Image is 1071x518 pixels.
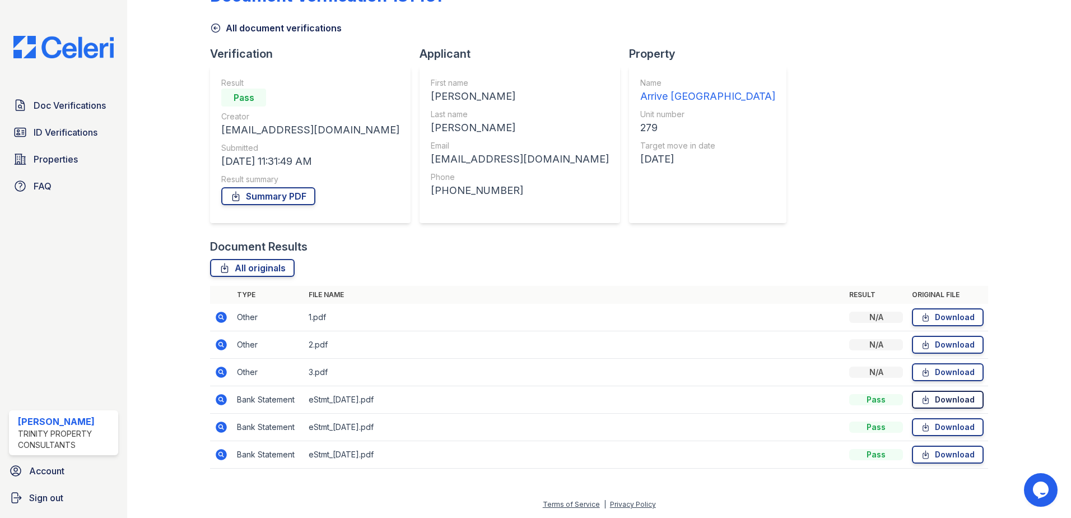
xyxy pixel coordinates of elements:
[304,441,845,469] td: eStmt_[DATE].pdf
[640,120,775,136] div: 279
[304,359,845,386] td: 3.pdf
[232,414,304,441] td: Bank Statement
[232,386,304,414] td: Bank Statement
[232,331,304,359] td: Other
[9,121,118,144] a: ID Verifications
[907,286,988,304] th: Original file
[849,339,903,350] div: N/A
[912,308,984,326] a: Download
[304,414,845,441] td: eStmt_[DATE].pdf
[912,418,984,436] a: Download
[9,148,118,170] a: Properties
[304,304,845,331] td: 1.pdf
[232,286,304,304] th: Type
[232,304,304,331] td: Other
[18,428,114,451] div: Trinity Property Consultants
[431,172,609,183] div: Phone
[849,449,903,460] div: Pass
[9,175,118,197] a: FAQ
[34,126,97,139] span: ID Verifications
[221,111,399,122] div: Creator
[431,151,609,167] div: [EMAIL_ADDRESS][DOMAIN_NAME]
[849,367,903,378] div: N/A
[210,239,308,255] div: Document Results
[640,77,775,104] a: Name Arrive [GEOGRAPHIC_DATA]
[610,500,656,508] a: Privacy Policy
[34,152,78,166] span: Properties
[640,109,775,120] div: Unit number
[34,99,106,112] span: Doc Verifications
[221,77,399,89] div: Result
[232,441,304,469] td: Bank Statement
[420,46,629,62] div: Applicant
[912,336,984,354] a: Download
[845,286,907,304] th: Result
[1024,473,1060,507] iframe: chat widget
[431,120,609,136] div: [PERSON_NAME]
[221,142,399,154] div: Submitted
[304,386,845,414] td: eStmt_[DATE].pdf
[210,46,420,62] div: Verification
[431,140,609,151] div: Email
[604,500,606,508] div: |
[849,422,903,433] div: Pass
[221,187,315,205] a: Summary PDF
[912,446,984,464] a: Download
[18,415,114,428] div: [PERSON_NAME]
[431,77,609,89] div: First name
[232,359,304,386] td: Other
[210,259,295,277] a: All originals
[640,140,775,151] div: Target move in date
[849,312,903,323] div: N/A
[4,487,123,509] a: Sign out
[304,286,845,304] th: File name
[543,500,600,508] a: Terms of Service
[640,77,775,89] div: Name
[221,89,266,107] div: Pass
[304,331,845,359] td: 2.pdf
[221,154,399,169] div: [DATE] 11:31:49 AM
[849,394,903,405] div: Pass
[431,183,609,198] div: [PHONE_NUMBER]
[629,46,795,62] div: Property
[9,94,118,117] a: Doc Verifications
[912,391,984,409] a: Download
[34,179,52,193] span: FAQ
[4,36,123,58] img: CE_Logo_Blue-a8612792a0a2168367f1c8372b55b34899dd931a85d93a1a3d3e32e68fde9ad4.png
[912,363,984,381] a: Download
[4,460,123,482] a: Account
[431,109,609,120] div: Last name
[29,491,63,505] span: Sign out
[221,174,399,185] div: Result summary
[640,89,775,104] div: Arrive [GEOGRAPHIC_DATA]
[431,89,609,104] div: [PERSON_NAME]
[210,21,342,35] a: All document verifications
[29,464,64,478] span: Account
[221,122,399,138] div: [EMAIL_ADDRESS][DOMAIN_NAME]
[640,151,775,167] div: [DATE]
